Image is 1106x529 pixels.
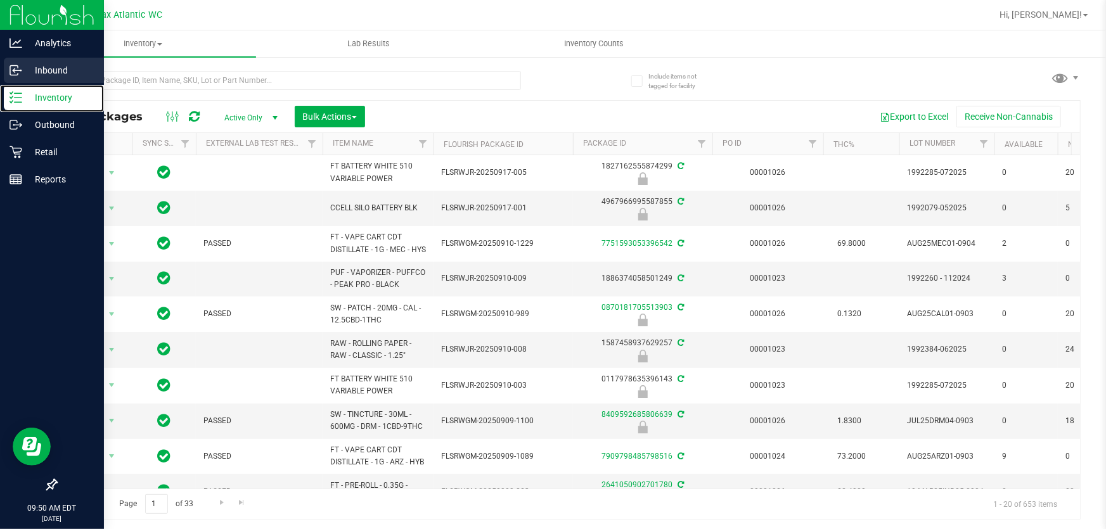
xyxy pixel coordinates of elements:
[571,337,714,362] div: 1587458937629257
[104,483,120,500] span: select
[441,343,565,355] span: FLSRWJR-20250910-008
[983,494,1067,513] span: 1 - 20 of 653 items
[104,305,120,323] span: select
[233,494,251,511] a: Go to the last page
[1000,10,1082,20] span: Hi, [PERSON_NAME]!
[330,267,426,291] span: PUF - VAPORIZER - PUFFCO - PEAK PRO - BLACK
[974,133,994,155] a: Filter
[1002,167,1050,179] span: 0
[691,133,712,155] a: Filter
[330,231,426,255] span: FT - VAPE CART CDT DISTILLATE - 1G - MEC - HYS
[6,514,98,523] p: [DATE]
[571,385,714,398] div: Newly Received
[676,374,684,383] span: Sync from Compliance System
[30,30,256,57] a: Inventory
[22,117,98,132] p: Outbound
[571,196,714,220] div: 4967966995587855
[601,410,672,419] a: 8409592685806639
[104,270,120,288] span: select
[10,37,22,49] inline-svg: Analytics
[212,494,231,511] a: Go to the next page
[145,494,168,514] input: 1
[10,64,22,77] inline-svg: Inbound
[648,72,712,91] span: Include items not tagged for facility
[601,452,672,461] a: 7909798485798516
[750,274,786,283] a: 00001023
[571,314,714,326] div: Newly Received
[571,272,714,284] div: 1886374058501249
[158,376,171,394] span: In Sync
[1002,238,1050,250] span: 2
[444,140,524,149] a: Flourish Package ID
[104,412,120,430] span: select
[441,485,565,497] span: FLSRWGM-20250909-823
[413,133,434,155] a: Filter
[750,309,786,318] a: 00001026
[750,239,786,248] a: 00001026
[1002,485,1050,497] span: 0
[676,303,684,312] span: Sync from Compliance System
[104,447,120,465] span: select
[104,341,120,359] span: select
[833,140,854,149] a: THC%
[158,412,171,430] span: In Sync
[907,272,987,284] span: 1992260 - 112024
[256,30,482,57] a: Lab Results
[441,238,565,250] span: FLSRWGM-20250910-1229
[1002,415,1050,427] span: 0
[333,139,373,148] a: Item Name
[441,202,565,214] span: FLSRWJR-20250917-001
[30,38,256,49] span: Inventory
[750,416,786,425] a: 00001026
[907,450,987,462] span: AUG25ARZ01-0903
[330,202,426,214] span: CCELL SILO BATTERY BLK
[571,172,714,185] div: Newly Received
[1002,450,1050,462] span: 9
[203,485,315,497] span: PASSED
[723,139,742,148] a: PO ID
[143,139,191,148] a: Sync Status
[6,502,98,514] p: 09:50 AM EDT
[1005,140,1043,149] a: Available
[907,485,987,497] span: 10-MAR25IND05-0904
[158,305,171,322] span: In Sync
[1002,379,1050,392] span: 0
[831,234,872,253] span: 69.8000
[907,238,987,250] span: AUG25MEC01-0904
[295,106,365,127] button: Bulk Actions
[907,379,987,392] span: 1992285-072025
[571,160,714,185] div: 1827162555874299
[303,112,357,122] span: Bulk Actions
[750,168,786,177] a: 00001026
[441,308,565,320] span: FLSRWGM-20250910-989
[96,10,162,20] span: Jax Atlantic WC
[571,208,714,220] div: Newly Received
[601,480,672,489] a: 2641050902701780
[330,338,426,362] span: RAW - ROLLING PAPER - RAW - CLASSIC - 1.25"
[330,373,426,397] span: FT BATTERY WHITE 510 VARIABLE POWER
[441,272,565,284] span: FLSRWJR-20250910-009
[956,106,1061,127] button: Receive Non-Cannabis
[571,350,714,362] div: Newly Received
[22,35,98,51] p: Analytics
[750,381,786,390] a: 00001023
[203,450,315,462] span: PASSED
[676,274,684,283] span: Sync from Compliance System
[330,409,426,433] span: SW - TINCTURE - 30ML - 600MG - DRM - 1CBD-9THC
[547,38,641,49] span: Inventory Counts
[330,302,426,326] span: SW - PATCH - 20MG - CAL - 12.5CBD-1THC
[22,90,98,105] p: Inventory
[676,480,684,489] span: Sync from Compliance System
[601,303,672,312] a: 0870181705513903
[676,197,684,206] span: Sync from Compliance System
[22,172,98,187] p: Reports
[158,482,171,500] span: In Sync
[10,91,22,104] inline-svg: Inventory
[22,144,98,160] p: Retail
[907,202,987,214] span: 1992079-052025
[910,139,955,148] a: Lot Number
[1002,308,1050,320] span: 0
[441,167,565,179] span: FLSRWJR-20250917-005
[175,133,196,155] a: Filter
[104,164,120,182] span: select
